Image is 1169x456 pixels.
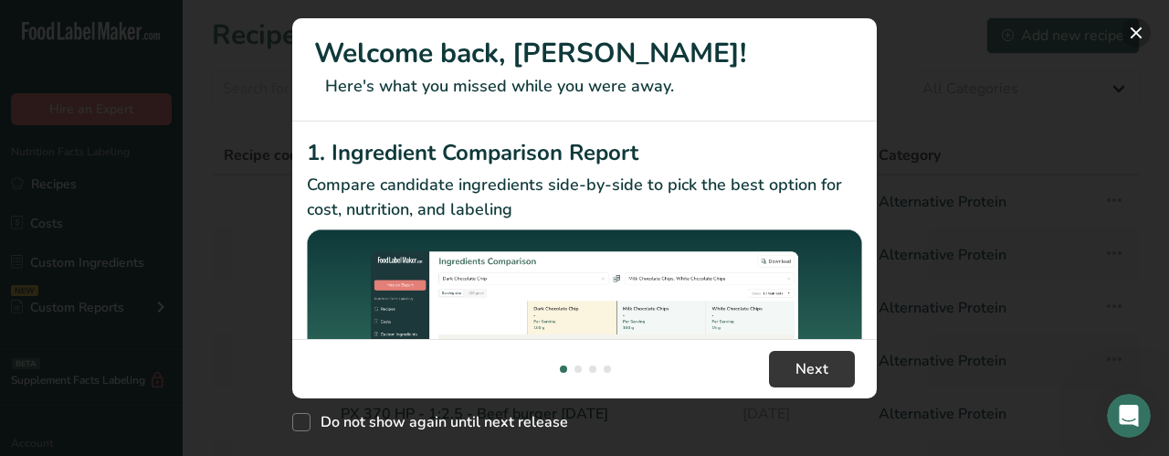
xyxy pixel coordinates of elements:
[795,358,828,380] span: Next
[307,229,862,437] img: Ingredient Comparison Report
[314,33,855,74] h1: Welcome back, [PERSON_NAME]!
[1107,394,1151,438] iframe: Intercom live chat
[314,74,855,99] p: Here's what you missed while you were away.
[307,173,862,222] p: Compare candidate ingredients side-by-side to pick the best option for cost, nutrition, and labeling
[307,136,862,169] h2: 1. Ingredient Comparison Report
[769,351,855,387] button: Next
[311,413,568,431] span: Do not show again until next release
